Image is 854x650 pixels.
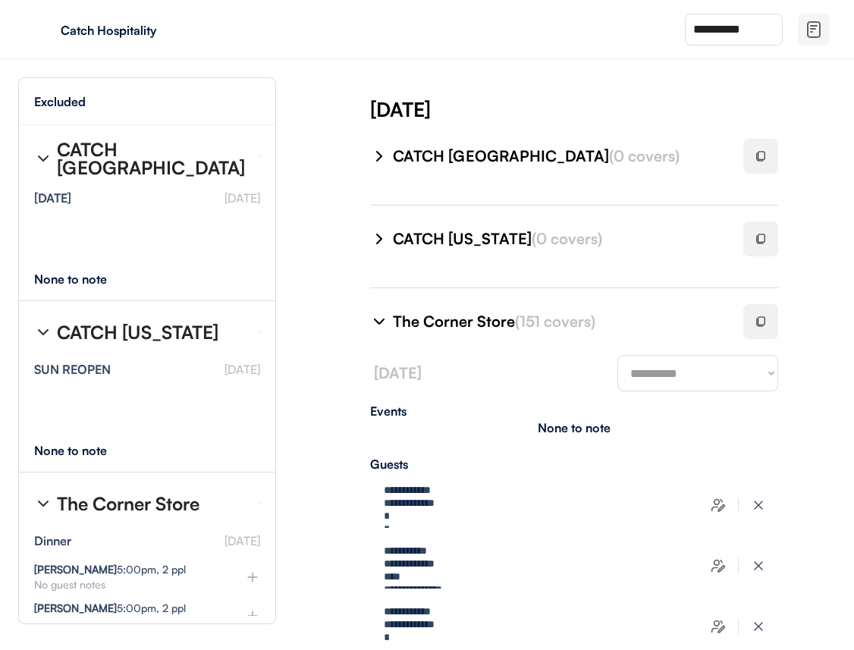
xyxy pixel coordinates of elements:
img: file-02.svg [805,20,823,39]
img: users-edit.svg [711,619,726,634]
div: CATCH [US_STATE] [393,228,725,250]
img: chevron-right%20%281%29.svg [34,323,52,341]
div: CATCH [GEOGRAPHIC_DATA] [57,140,246,177]
div: Guests [370,458,778,470]
img: plus%20%281%29.svg [245,570,260,585]
img: users-edit.svg [711,558,726,573]
img: chevron-right%20%281%29.svg [370,312,388,331]
div: Excluded [34,96,86,108]
font: [DATE] [224,362,260,377]
font: [DATE] [224,190,260,206]
img: chevron-right%20%281%29.svg [370,147,388,165]
div: Events [370,405,778,417]
div: The Corner Store [57,495,199,513]
div: SUN REOPEN [34,363,111,375]
img: yH5BAEAAAAALAAAAAABAAEAAAIBRAA7 [30,17,55,42]
div: Dinner [34,535,71,547]
div: Catch Hospitality [61,24,252,36]
div: [DATE] [34,192,71,204]
font: [DATE] [374,363,422,382]
img: users-edit.svg [711,498,726,513]
div: CATCH [GEOGRAPHIC_DATA] [393,146,725,167]
div: No guest notes [34,579,221,590]
div: CATCH [US_STATE] [57,323,218,341]
img: x-close%20%283%29.svg [751,558,766,573]
div: None to note [34,273,135,285]
img: chevron-right%20%281%29.svg [34,149,52,168]
img: plus%20%281%29.svg [245,608,260,623]
img: x-close%20%283%29.svg [751,619,766,634]
img: chevron-right%20%281%29.svg [34,495,52,513]
div: 5:00pm, 2 ppl [34,603,186,614]
strong: [PERSON_NAME] [34,601,117,614]
div: None to note [34,444,135,457]
div: None to note [538,422,611,434]
font: (151 covers) [515,312,595,331]
strong: [PERSON_NAME] [34,563,117,576]
font: (0 covers) [609,146,680,165]
div: [DATE] [370,96,854,123]
img: x-close%20%283%29.svg [751,498,766,513]
div: The Corner Store [393,311,725,332]
font: [DATE] [224,533,260,548]
div: 5:00pm, 2 ppl [34,564,186,575]
font: (0 covers) [532,229,602,248]
img: chevron-right%20%281%29.svg [370,230,388,248]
